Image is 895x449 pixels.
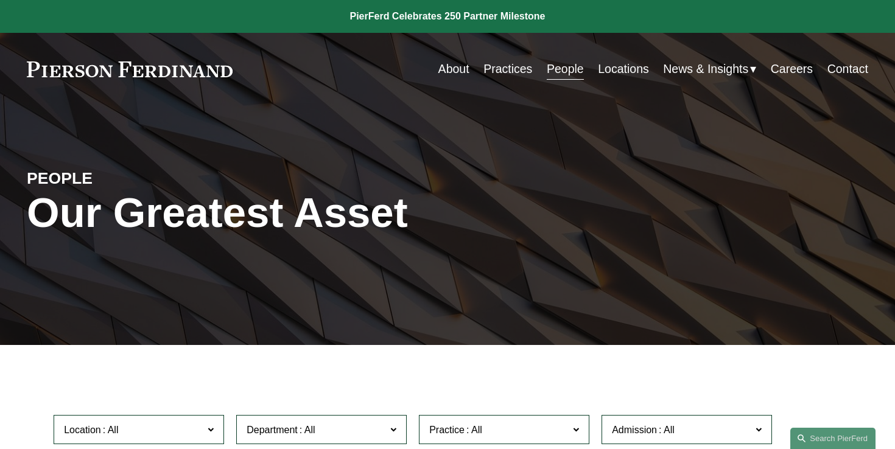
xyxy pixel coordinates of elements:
h4: PEOPLE [27,169,237,189]
h1: Our Greatest Asset [27,189,588,237]
a: About [438,57,469,81]
a: Search this site [790,428,876,449]
a: Careers [771,57,813,81]
a: Contact [827,57,868,81]
span: Department [247,425,298,435]
span: Admission [612,425,657,435]
a: folder dropdown [663,57,756,81]
span: Location [64,425,101,435]
a: Practices [483,57,532,81]
span: News & Insights [663,58,748,80]
a: Locations [598,57,649,81]
span: Practice [429,425,465,435]
a: People [547,57,584,81]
